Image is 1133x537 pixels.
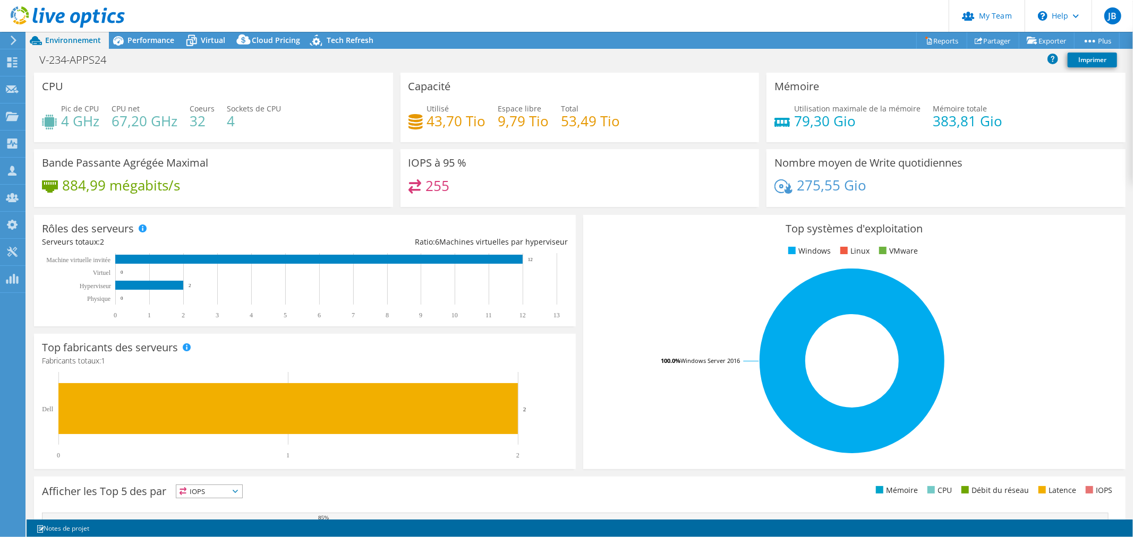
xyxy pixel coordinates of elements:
svg: \n [1038,11,1047,21]
span: 1 [101,356,105,366]
span: Total [561,103,579,114]
li: Latence [1036,484,1076,496]
span: Utilisé [427,103,449,114]
text: 3 [216,311,219,319]
h4: 67,20 GHz [112,115,177,127]
li: VMware [876,245,918,257]
h3: Rôles des serveurs [42,223,134,235]
h3: Mémoire [774,81,819,92]
text: 85% [318,514,329,521]
text: 1 [286,452,289,459]
span: Mémoire totale [933,103,987,114]
a: Exporter [1019,32,1075,49]
h4: 275,55 Gio [797,179,866,191]
span: CPU net [112,103,140,114]
tspan: Windows Server 2016 [680,357,740,365]
a: Notes de projet [29,522,97,535]
h4: 255 [425,180,449,192]
text: 13 [553,311,560,319]
text: Physique [87,295,110,302]
text: 80% [569,519,580,525]
div: Serveurs totaux: [42,236,305,248]
span: Performance [127,35,174,45]
text: 8 [386,311,389,319]
text: 2 [516,452,519,459]
text: 0 [57,452,60,459]
h4: 43,70 Tio [427,115,486,127]
h3: Top fabricants des serveurs [42,342,178,353]
span: Pic de CPU [61,103,99,114]
text: Hyperviseur [80,282,111,290]
span: Utilisation maximale de la mémoire [794,103,921,114]
h4: 79,30 Gio [794,115,921,127]
text: 12 [519,311,526,319]
text: 2 [189,283,191,288]
text: 0 [121,296,123,301]
span: Environnement [45,35,101,45]
h3: Top systèmes d'exploitation [591,223,1117,235]
text: 4 [250,311,253,319]
text: 2 [523,406,526,412]
text: 0 [114,311,117,319]
h3: Capacité [408,81,451,92]
span: Espace libre [498,103,542,114]
span: Tech Refresh [327,35,373,45]
text: 0 [121,270,123,275]
span: 6 [435,237,439,247]
span: JB [1104,7,1121,24]
div: Ratio: Machines virtuelles par hyperviseur [305,236,568,248]
span: IOPS [176,485,242,498]
h3: Bande Passante Agrégée Maximal [42,157,208,169]
text: 12 [528,257,533,262]
a: Partager [967,32,1019,49]
li: IOPS [1083,484,1112,496]
h4: 9,79 Tio [498,115,549,127]
a: Imprimer [1068,53,1117,67]
span: Cloud Pricing [252,35,300,45]
a: Plus [1074,32,1120,49]
text: 11 [485,311,492,319]
h4: 383,81 Gio [933,115,1002,127]
li: CPU [925,484,952,496]
span: 2 [100,237,104,247]
h4: 884,99 mégabits/s [62,179,180,191]
span: Sockets de CPU [227,103,281,114]
li: Débit du réseau [959,484,1029,496]
text: 7 [352,311,355,319]
h3: Nombre moyen de Write quotidiennes [774,157,962,169]
text: 5 [284,311,287,319]
text: 1 [148,311,151,319]
span: Virtual [201,35,225,45]
h4: 53,49 Tio [561,115,620,127]
a: Reports [916,32,967,49]
text: 10 [452,311,458,319]
text: 9 [419,311,422,319]
text: 6 [318,311,321,319]
li: Windows [786,245,831,257]
tspan: Machine virtuelle invitée [46,256,110,264]
h4: 32 [190,115,215,127]
tspan: 100.0% [661,357,680,365]
h4: Fabricants totaux: [42,355,568,367]
li: Mémoire [873,484,918,496]
h4: 4 GHz [61,115,99,127]
li: Linux [838,245,870,257]
h1: V-234-APPS24 [35,54,123,66]
span: Coeurs [190,103,215,114]
h3: CPU [42,81,63,92]
text: Virtuel [93,269,111,276]
text: 2 [182,311,185,319]
h4: 4 [227,115,281,127]
h3: IOPS à 95 % [408,157,467,169]
text: Dell [42,405,53,413]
